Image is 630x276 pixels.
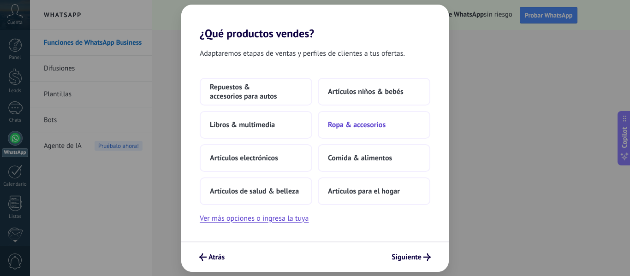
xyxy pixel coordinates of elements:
button: Libros & multimedia [200,111,312,139]
button: Siguiente [387,249,435,265]
span: Libros & multimedia [210,120,275,129]
button: Artículos para el hogar [318,177,430,205]
span: Artículos electrónicos [210,153,278,163]
span: Ropa & accesorios [328,120,386,129]
button: Ver más opciones o ingresa la tuya [200,212,309,224]
button: Comida & alimentos [318,144,430,172]
span: Repuestos & accesorios para autos [210,82,302,101]
button: Ropa & accesorios [318,111,430,139]
span: Comida & alimentos [328,153,392,163]
span: Artículos de salud & belleza [210,187,299,196]
span: Artículos para el hogar [328,187,400,196]
span: Adaptaremos etapas de ventas y perfiles de clientes a tus ofertas. [200,47,405,59]
span: Artículos niños & bebés [328,87,404,96]
h2: ¿Qué productos vendes? [181,5,449,40]
button: Artículos electrónicos [200,144,312,172]
button: Artículos de salud & belleza [200,177,312,205]
button: Repuestos & accesorios para autos [200,78,312,106]
span: Siguiente [392,254,422,260]
button: Atrás [195,249,229,265]
button: Artículos niños & bebés [318,78,430,106]
span: Atrás [208,254,225,260]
